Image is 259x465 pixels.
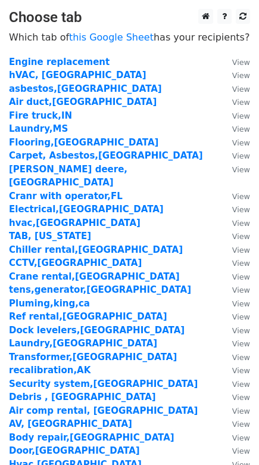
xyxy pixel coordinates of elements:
[232,111,250,120] small: View
[220,379,250,389] a: View
[69,32,154,43] a: this Google Sheet
[220,57,250,67] a: View
[232,151,250,160] small: View
[9,352,177,362] a: Transformer,[GEOGRAPHIC_DATA]
[9,218,141,228] strong: hvac,[GEOGRAPHIC_DATA]
[232,312,250,321] small: View
[9,110,72,121] a: Fire truck,IN
[9,405,198,416] a: Air comp rental, [GEOGRAPHIC_DATA]
[9,57,110,67] a: Engine replacement
[220,150,250,161] a: View
[232,219,250,228] small: View
[9,137,158,148] a: Flooring,[GEOGRAPHIC_DATA]
[232,125,250,134] small: View
[9,325,185,336] a: Dock levelers,[GEOGRAPHIC_DATA]
[220,311,250,322] a: View
[9,191,123,201] a: Cranr with operator,FL
[220,298,250,309] a: View
[220,97,250,107] a: View
[232,286,250,294] small: View
[9,244,183,255] a: Chiller rental,[GEOGRAPHIC_DATA]
[220,164,250,175] a: View
[220,284,250,295] a: View
[232,407,250,416] small: View
[9,164,127,188] a: [PERSON_NAME] deere,[GEOGRAPHIC_DATA]
[232,393,250,402] small: View
[232,98,250,107] small: View
[220,191,250,201] a: View
[9,338,157,349] strong: Laundry,[GEOGRAPHIC_DATA]
[232,58,250,67] small: View
[232,380,250,389] small: View
[232,192,250,201] small: View
[9,271,180,282] strong: Crane rental,[GEOGRAPHIC_DATA]
[220,392,250,402] a: View
[220,271,250,282] a: View
[232,433,250,442] small: View
[220,325,250,336] a: View
[9,432,174,443] a: Body repair,[GEOGRAPHIC_DATA]
[9,97,157,107] a: Air duct,[GEOGRAPHIC_DATA]
[220,432,250,443] a: View
[9,418,132,429] strong: AV, [GEOGRAPHIC_DATA]
[232,420,250,429] small: View
[220,418,250,429] a: View
[220,83,250,94] a: View
[232,299,250,308] small: View
[9,379,198,389] a: Security system,[GEOGRAPHIC_DATA]
[9,445,140,456] strong: Door,[GEOGRAPHIC_DATA]
[232,366,250,375] small: View
[220,231,250,241] a: View
[232,339,250,348] small: View
[232,85,250,94] small: View
[9,123,68,134] a: Laundry,MS
[9,204,164,215] a: Electrical,[GEOGRAPHIC_DATA]
[232,71,250,80] small: View
[220,70,250,80] a: View
[220,244,250,255] a: View
[220,110,250,121] a: View
[9,258,142,268] a: CCTV,[GEOGRAPHIC_DATA]
[9,150,203,161] a: Carpet, Asbestos,[GEOGRAPHIC_DATA]
[220,445,250,456] a: View
[232,246,250,255] small: View
[220,137,250,148] a: View
[220,123,250,134] a: View
[9,284,191,295] a: tens,generator,[GEOGRAPHIC_DATA]
[9,311,167,322] a: Ref rental,[GEOGRAPHIC_DATA]
[232,259,250,268] small: View
[232,165,250,174] small: View
[220,258,250,268] a: View
[9,231,91,241] a: TAB, [US_STATE]
[232,447,250,455] small: View
[9,83,162,94] strong: asbestos,[GEOGRAPHIC_DATA]
[9,9,250,26] h3: Choose tab
[220,405,250,416] a: View
[232,272,250,281] small: View
[220,338,250,349] a: View
[232,138,250,147] small: View
[220,204,250,215] a: View
[9,298,90,309] strong: Pluming,king,ca
[9,392,156,402] a: Debris , [GEOGRAPHIC_DATA]
[220,352,250,362] a: View
[9,70,146,80] a: hVAC, [GEOGRAPHIC_DATA]
[232,326,250,335] small: View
